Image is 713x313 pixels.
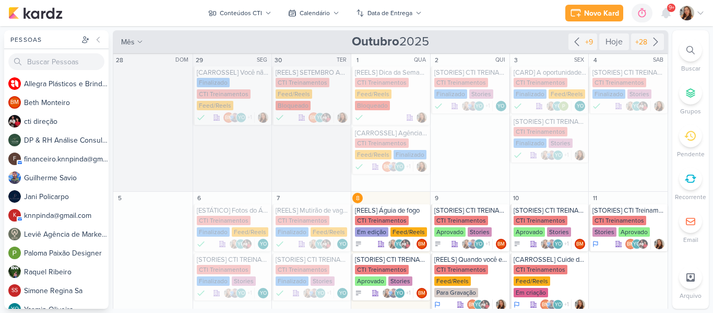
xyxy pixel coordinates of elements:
div: Pessoas [8,35,79,44]
span: +1 [246,289,252,297]
div: Finalizado [197,112,205,123]
img: Paloma Paixão Designer [558,101,569,111]
div: CTI Treinamentos [355,265,409,274]
img: cti direção [638,239,648,249]
p: Grupos [680,107,701,116]
div: Colaboradores: Beth Monteiro, Yasmin Oliveira, cti direção [308,112,334,123]
div: Responsável: Yasmin Oliveira [496,101,506,111]
p: YO [476,104,482,109]
img: Franciluce Carvalho [223,288,234,298]
p: BM [418,291,425,296]
img: Guilherme Savio [468,101,478,111]
div: Beth Monteiro [417,239,427,249]
div: Stories [388,276,412,286]
span: 2025 [352,33,429,50]
div: 11 [590,193,600,203]
div: 8 [352,193,363,203]
img: Franciluce Carvalho [229,239,240,249]
div: Finalizado [197,227,230,237]
p: YO [238,291,245,296]
p: BM [10,100,19,106]
div: 2 [432,55,442,65]
span: +1 [484,240,490,248]
div: 28 [114,55,125,65]
div: Feed/Reels [355,89,391,99]
img: Franciluce Carvalho [540,239,551,249]
div: 9 [432,193,442,203]
div: [CARROSSEL] Agências Parceiras presentes no Mutirão de Vagas [355,129,428,137]
p: YO [554,104,561,109]
p: YO [260,291,267,296]
img: Franciluce Carvalho [337,112,348,123]
img: Franciluce Carvalho [303,288,313,298]
div: Em criação [514,288,548,297]
div: Colaboradores: Franciluce Carvalho, Guilherme Savio, Yasmin Oliveira, cti direção [461,239,493,249]
div: Beth Monteiro [575,239,585,249]
div: Finalizado [592,101,601,111]
div: Stories [549,138,573,148]
div: [STORIES] CTI TREINAMENTOS [355,256,428,264]
div: J a n i P o l i c a r p o [24,191,109,202]
div: Yasmin Oliveira [258,239,268,249]
div: c t i d i r e ç ã o [24,116,109,127]
p: Buscar [681,64,700,73]
div: Colaboradores: Beth Monteiro, Guilherme Savio, Yasmin Oliveira, cti direção [223,112,255,123]
div: CTI Treinamentos [514,216,567,225]
div: Bloqueado [355,101,390,110]
div: CTI Treinamentos [197,265,251,274]
p: BM [576,242,584,247]
img: Paloma Paixão Designer [8,247,21,259]
p: YO [317,291,324,296]
div: Beth Monteiro [8,96,21,109]
div: Colaboradores: Franciluce Carvalho, Guilherme Savio, Yasmin Oliveira, cti direção [540,239,572,249]
div: Yasmin Oliveira [315,288,326,298]
div: knnpinda@gmail.com [8,209,21,222]
div: Finalizado [276,276,308,286]
div: Beth Monteiro [382,161,393,172]
p: BM [497,242,505,247]
p: BM [627,242,634,247]
div: Finalizado [276,227,308,237]
div: 1 [352,55,363,65]
div: Finalizado [197,288,205,298]
img: cti direção [8,115,21,127]
div: CTI Treinamentos [514,78,567,87]
div: CTI Treinamentos [276,265,329,274]
p: f [13,156,16,162]
div: Responsável: Beth Monteiro [575,239,585,249]
div: Finalizado [355,112,363,123]
div: [REELS] SETEMBRO AMARELO + MUTIRÃO DE VAGAS CTI [276,68,349,77]
div: Responsável: Yasmin Oliveira [337,288,348,298]
span: 9+ [669,4,674,12]
img: Leviê Agência de Marketing Digital [8,228,21,240]
div: [STORIES] CTI TREINAMENTOS [197,256,270,264]
div: Feed/Reels [355,150,391,159]
div: +28 [633,37,649,48]
div: Stories [547,227,571,237]
img: Franciluce Carvalho [417,112,427,123]
div: Responsável: Yasmin Oliveira [258,288,268,298]
div: Aprovado [434,227,466,237]
img: Guilherme Savio [546,239,557,249]
div: A Fazer [355,289,362,297]
p: Email [683,235,698,245]
p: k [13,213,16,218]
img: Guilherme Savio [230,112,240,123]
div: CTI Treinamentos [514,265,567,274]
div: Feed/Reels [434,276,471,286]
img: Guilherme Savio [309,288,319,298]
div: Responsável: Beth Monteiro [417,288,427,298]
p: YO [237,242,244,247]
div: Colaboradores: Franciluce Carvalho, Yasmin Oliveira, cti direção [388,239,413,249]
div: CTI Treinamentos [197,89,251,99]
li: Ctrl + F [672,39,709,73]
div: Yasmin Oliveira [474,239,484,249]
div: Para Gravação [434,288,478,297]
div: CTI Treinamentos [197,216,251,225]
div: Yasmin Oliveira [474,101,484,111]
div: P a l o m a P a i x ã o D e s i g n e r [24,248,109,259]
div: SEG [257,56,270,64]
div: Yasmin Oliveira [258,288,268,298]
div: Stories [592,227,616,237]
div: A Fazer [355,240,362,248]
